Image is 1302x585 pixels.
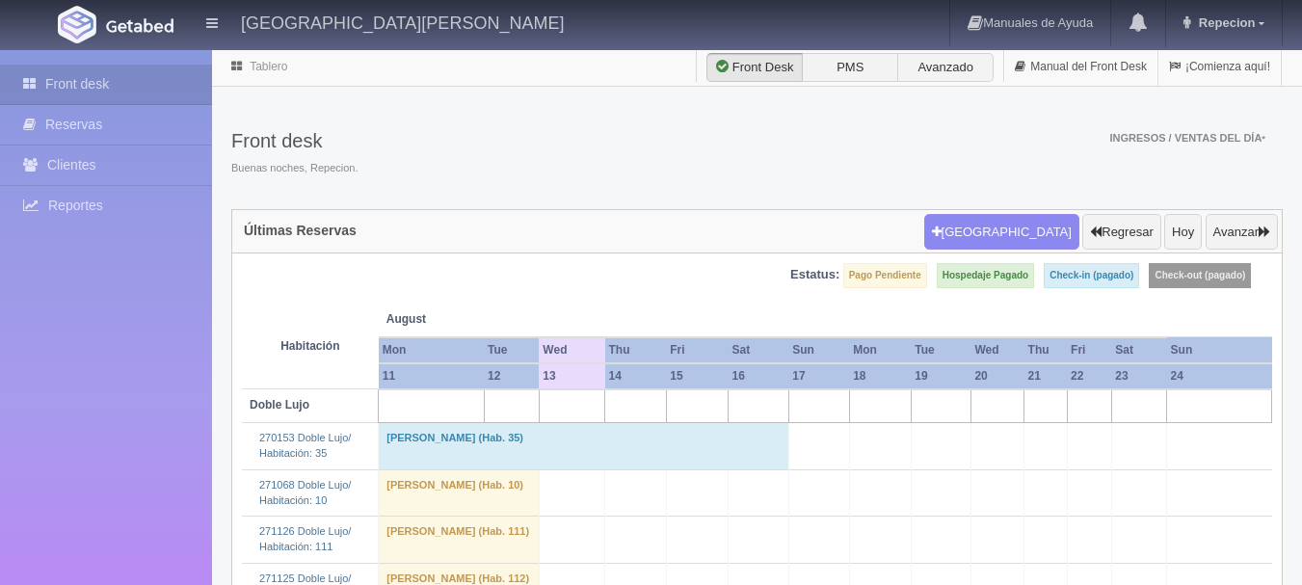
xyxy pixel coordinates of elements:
th: 11 [379,363,484,389]
th: 16 [728,363,788,389]
th: 22 [1067,363,1111,389]
label: Check-in (pagado) [1044,263,1139,288]
th: Mon [379,337,484,363]
span: Ingresos / Ventas del día [1109,132,1265,144]
a: Tablero [250,60,287,73]
th: 20 [970,363,1023,389]
a: Manual del Front Desk [1004,48,1157,86]
strong: Habitación [280,339,339,353]
th: 12 [484,363,539,389]
img: Getabed [106,18,173,33]
th: 24 [1167,363,1272,389]
label: Avanzado [897,53,994,82]
th: Wed [539,337,604,363]
span: August [386,311,532,328]
td: [PERSON_NAME] (Hab. 10) [379,469,540,516]
th: Tue [911,337,970,363]
h3: Front desk [231,130,358,151]
label: Check-out (pagado) [1149,263,1251,288]
label: Hospedaje Pagado [937,263,1034,288]
th: 23 [1111,363,1166,389]
label: Estatus: [790,266,839,284]
th: 21 [1024,363,1068,389]
h4: Últimas Reservas [244,224,357,238]
label: PMS [802,53,898,82]
a: 271068 Doble Lujo/Habitación: 10 [259,479,351,506]
th: Fri [666,337,728,363]
th: Fri [1067,337,1111,363]
span: Repecion [1194,15,1256,30]
th: Wed [970,337,1023,363]
a: 270153 Doble Lujo/Habitación: 35 [259,432,351,459]
img: Getabed [58,6,96,43]
th: 15 [666,363,728,389]
button: [GEOGRAPHIC_DATA] [924,214,1079,251]
th: Sun [1167,337,1272,363]
th: 17 [788,363,849,389]
h4: [GEOGRAPHIC_DATA][PERSON_NAME] [241,10,564,34]
label: Front Desk [706,53,803,82]
b: Doble Lujo [250,398,309,412]
button: Avanzar [1206,214,1278,251]
th: Mon [849,337,911,363]
th: Sun [788,337,849,363]
button: Hoy [1164,214,1202,251]
th: Sat [1111,337,1166,363]
span: Buenas noches, Repecion. [231,161,358,176]
th: Thu [1024,337,1068,363]
a: ¡Comienza aquí! [1158,48,1281,86]
label: Pago Pendiente [843,263,927,288]
th: Sat [728,337,788,363]
button: Regresar [1082,214,1160,251]
th: 13 [539,363,604,389]
a: 271126 Doble Lujo/Habitación: 111 [259,525,351,552]
th: 18 [849,363,911,389]
td: [PERSON_NAME] (Hab. 35) [379,423,789,469]
td: [PERSON_NAME] (Hab. 111) [379,517,540,563]
th: Tue [484,337,539,363]
th: 14 [605,363,667,389]
th: 19 [911,363,970,389]
th: Thu [605,337,667,363]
